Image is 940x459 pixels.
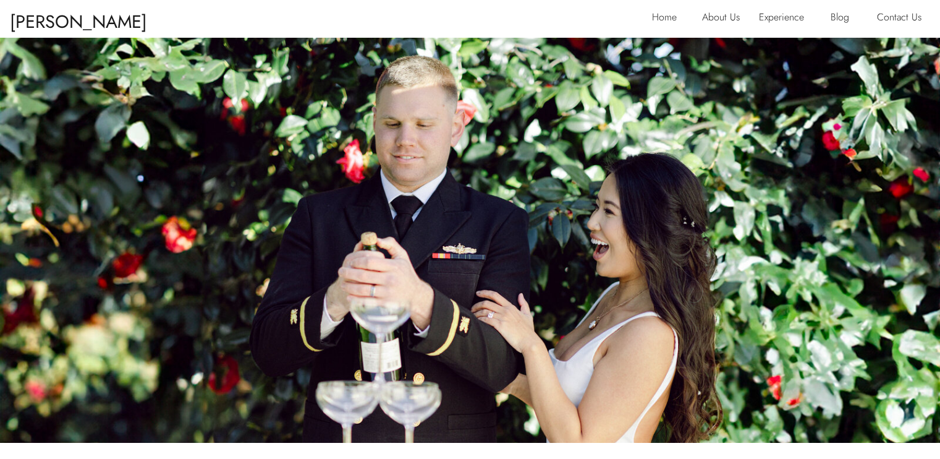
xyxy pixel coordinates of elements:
a: About Us [702,9,750,28]
a: Blog [831,9,858,28]
a: Contact Us [877,9,929,28]
a: Home [652,9,684,28]
a: Experience [759,9,814,28]
p: [PERSON_NAME] & [PERSON_NAME] [10,6,160,28]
